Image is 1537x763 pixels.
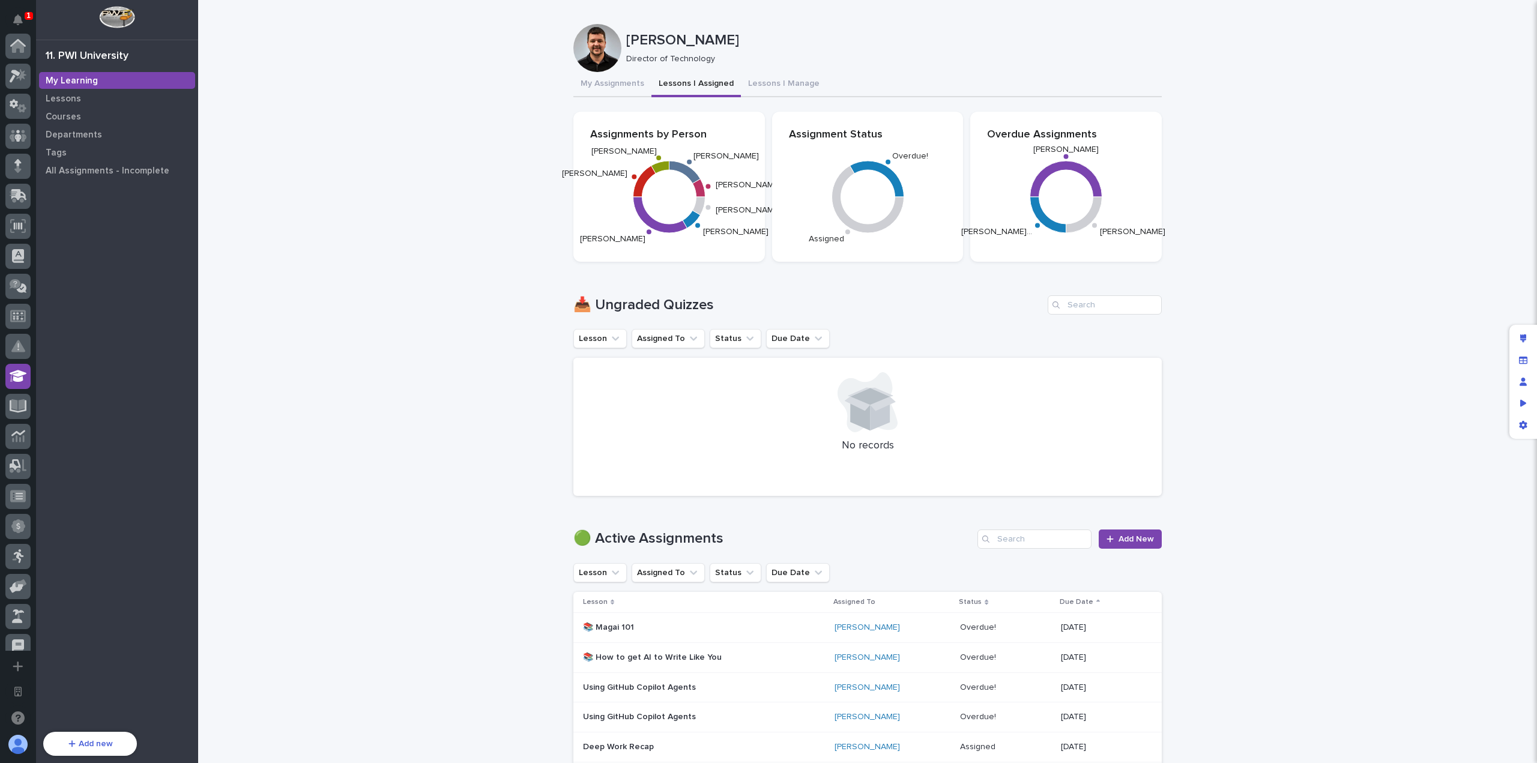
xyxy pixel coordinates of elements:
[835,653,900,663] a: [PERSON_NAME]
[36,107,198,125] a: Courses
[573,563,627,582] button: Lesson
[1512,393,1534,414] div: Preview as
[1512,349,1534,371] div: Manage fields and data
[892,151,928,160] text: Overdue!
[1048,295,1162,315] input: Search
[1060,596,1093,609] p: Due Date
[710,329,761,348] button: Status
[573,702,1162,732] tr: Using GitHub Copilot Agents[PERSON_NAME] Overdue!Overdue! [DATE]
[693,151,758,160] text: [PERSON_NAME]
[766,563,830,582] button: Due Date
[36,143,198,161] a: Tags
[987,128,1145,142] p: Overdue Assignments
[835,712,900,722] a: [PERSON_NAME]
[1061,712,1143,722] p: [DATE]
[626,54,1152,64] p: Director of Technology
[1512,328,1534,349] div: Edit layout
[960,650,998,663] p: Overdue!
[46,50,128,63] div: 11. PWI University
[808,235,844,243] text: Assigned
[835,623,900,633] a: [PERSON_NAME]
[583,596,608,609] p: Lesson
[1061,653,1143,663] p: [DATE]
[1033,145,1099,154] text: [PERSON_NAME]
[960,620,998,633] p: Overdue!
[959,596,982,609] p: Status
[960,740,998,752] p: Assigned
[583,623,793,633] p: 📚 Magai 101
[562,169,627,178] text: [PERSON_NAME]
[43,732,137,756] button: Add new
[579,235,645,243] text: [PERSON_NAME]
[651,72,741,97] button: Lessons I Assigned
[5,654,31,679] button: Add a new app...
[26,11,31,20] p: 1
[1512,371,1534,393] div: Manage users
[99,6,134,28] img: Workspace Logo
[1061,623,1143,633] p: [DATE]
[588,439,1147,453] p: No records
[961,227,1032,235] text: [PERSON_NAME]…
[977,529,1092,549] input: Search
[835,742,900,752] a: [PERSON_NAME]
[36,125,198,143] a: Departments
[36,71,198,89] a: My Learning
[5,7,31,32] button: Notifications
[5,679,31,704] button: Open workspace settings
[766,329,830,348] button: Due Date
[1061,742,1143,752] p: [DATE]
[1119,535,1154,543] span: Add New
[46,130,102,140] p: Departments
[1100,227,1165,235] text: [PERSON_NAME]
[15,14,31,34] div: Notifications1
[591,146,657,155] text: [PERSON_NAME]
[590,128,748,142] p: Assignments by Person
[960,710,998,722] p: Overdue!
[573,530,973,547] h1: 🟢 Active Assignments
[835,683,900,693] a: [PERSON_NAME]
[1099,529,1162,549] a: Add New
[573,672,1162,702] tr: Using GitHub Copilot Agents[PERSON_NAME] Overdue!Overdue! [DATE]
[5,705,31,731] button: Open support chat
[583,712,793,722] p: Using GitHub Copilot Agents
[632,563,705,582] button: Assigned To
[960,680,998,693] p: Overdue!
[1061,683,1143,693] p: [DATE]
[46,76,98,86] p: My Learning
[46,112,81,122] p: Courses
[741,72,827,97] button: Lessons I Manage
[573,642,1162,672] tr: 📚 How to get AI to Write Like You[PERSON_NAME] Overdue!Overdue! [DATE]
[573,329,627,348] button: Lesson
[46,148,67,158] p: Tags
[716,181,781,189] text: [PERSON_NAME]
[46,166,169,176] p: All Assignments - Incomplete
[703,227,768,235] text: [PERSON_NAME]
[573,612,1162,642] tr: 📚 Magai 101[PERSON_NAME] Overdue!Overdue! [DATE]
[36,161,198,179] a: All Assignments - Incomplete
[583,683,793,693] p: Using GitHub Copilot Agents
[573,732,1162,762] tr: Deep Work Recap[PERSON_NAME] AssignedAssigned [DATE]
[632,329,705,348] button: Assigned To
[626,32,1157,49] p: [PERSON_NAME]
[5,732,31,757] button: users-avatar
[789,128,947,142] p: Assignment Status
[46,94,81,104] p: Lessons
[716,205,781,214] text: [PERSON_NAME]
[833,596,875,609] p: Assigned To
[573,297,1043,314] h1: 📥 Ungraded Quizzes
[36,89,198,107] a: Lessons
[573,72,651,97] button: My Assignments
[1512,414,1534,436] div: App settings
[583,742,793,752] p: Deep Work Recap
[583,653,793,663] p: 📚 How to get AI to Write Like You
[710,563,761,582] button: Status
